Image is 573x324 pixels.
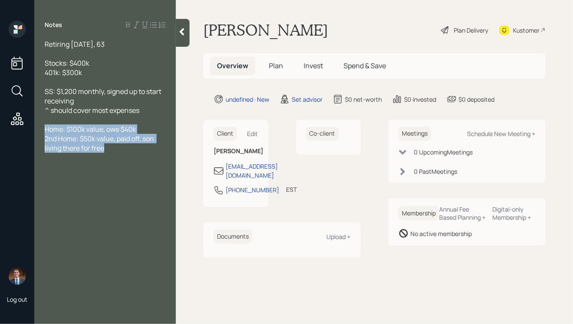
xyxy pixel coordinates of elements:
[226,185,279,194] div: [PHONE_NUMBER]
[414,167,457,176] div: 0 Past Meeting s
[45,58,89,68] span: Stocks: $400k
[214,127,237,141] h6: Client
[345,95,382,104] div: $0 net-worth
[439,205,486,221] div: Annual Fee Based Planning +
[214,148,258,155] h6: [PERSON_NAME]
[203,21,328,39] h1: [PERSON_NAME]
[45,134,155,153] span: 2nd Home: $50k value, paid off, son living there for free
[7,295,27,303] div: Log out
[45,124,136,134] span: Home: $100k value, owe $40k
[398,206,439,221] h6: Membership
[45,21,62,29] label: Notes
[269,61,283,70] span: Plan
[404,95,436,104] div: $0 invested
[454,26,488,35] div: Plan Delivery
[467,130,535,138] div: Schedule New Meeting +
[304,61,323,70] span: Invest
[398,127,431,141] h6: Meetings
[493,205,535,221] div: Digital-only Membership +
[45,87,163,106] span: SS: $1,200 monthly, signed up to start receiving
[414,148,473,157] div: 0 Upcoming Meeting s
[513,26,540,35] div: Kustomer
[410,229,472,238] div: No active membership
[217,61,248,70] span: Overview
[45,39,105,49] span: Retiring [DATE], 63
[9,268,26,285] img: hunter_neumayer.jpg
[286,185,297,194] div: EST
[214,230,252,244] h6: Documents
[458,95,495,104] div: $0 deposited
[226,162,278,180] div: [EMAIL_ADDRESS][DOMAIN_NAME]
[306,127,339,141] h6: Co-client
[247,130,258,138] div: Edit
[344,61,386,70] span: Spend & Save
[45,68,82,77] span: 401k: $300k
[326,233,350,241] div: Upload +
[292,95,323,104] div: Set advisor
[226,95,269,104] div: undefined · New
[45,106,139,115] span: ^ should cover most expenses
